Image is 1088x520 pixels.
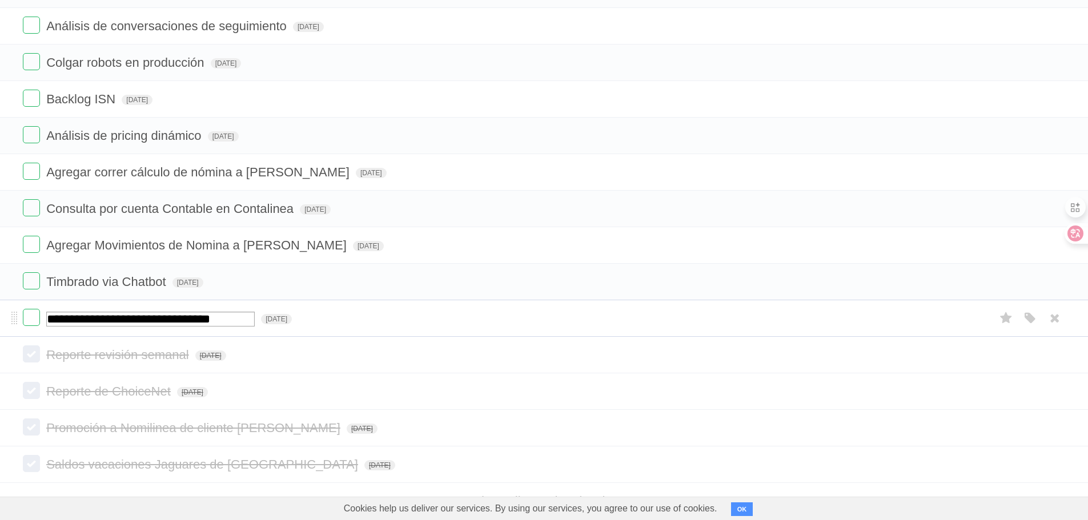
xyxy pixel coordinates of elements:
[261,314,292,324] span: [DATE]
[293,22,324,32] span: [DATE]
[46,421,343,435] span: Promoción a Nomilinea de cliente [PERSON_NAME]
[46,201,296,216] span: Consulta por cuenta Contable en Contalinea
[46,384,174,398] span: Reporte de ChoiceNet
[195,350,226,361] span: [DATE]
[353,241,384,251] span: [DATE]
[364,460,395,470] span: [DATE]
[46,128,204,143] span: Análisis de pricing dinámico
[23,455,40,472] label: Done
[46,238,350,252] span: Agregar Movimientos de Nomina a [PERSON_NAME]
[177,387,208,397] span: [DATE]
[23,126,40,143] label: Done
[356,168,387,178] span: [DATE]
[211,58,242,68] span: [DATE]
[46,348,191,362] span: Reporte revisión semanal
[23,163,40,180] label: Done
[23,90,40,107] label: Done
[23,382,40,399] label: Done
[46,55,207,70] span: Colgar robots en producción
[731,502,753,516] button: OK
[23,309,40,326] label: Done
[46,165,352,179] span: Agregar correr cálculo de nómina a [PERSON_NAME]
[208,131,239,142] span: [DATE]
[46,457,361,471] span: Saldos vacaciones Jaguares de [GEOGRAPHIC_DATA]
[332,497,729,520] span: Cookies help us deliver our services. By using our services, you agree to our use of cookies.
[23,418,40,436] label: Done
[347,424,378,434] span: [DATE]
[23,272,40,289] label: Done
[300,204,331,215] span: [DATE]
[46,19,290,33] span: Análisis de conversaciones de seguimiento
[172,277,203,288] span: [DATE]
[23,199,40,216] label: Done
[46,275,169,289] span: Timbrado via Chatbot
[23,53,40,70] label: Done
[46,92,118,106] span: Backlog ISN
[473,494,615,508] a: Show all completed tasks
[23,236,40,253] label: Done
[23,17,40,34] label: Done
[122,95,152,105] span: [DATE]
[995,309,1017,328] label: Star task
[23,345,40,362] label: Done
